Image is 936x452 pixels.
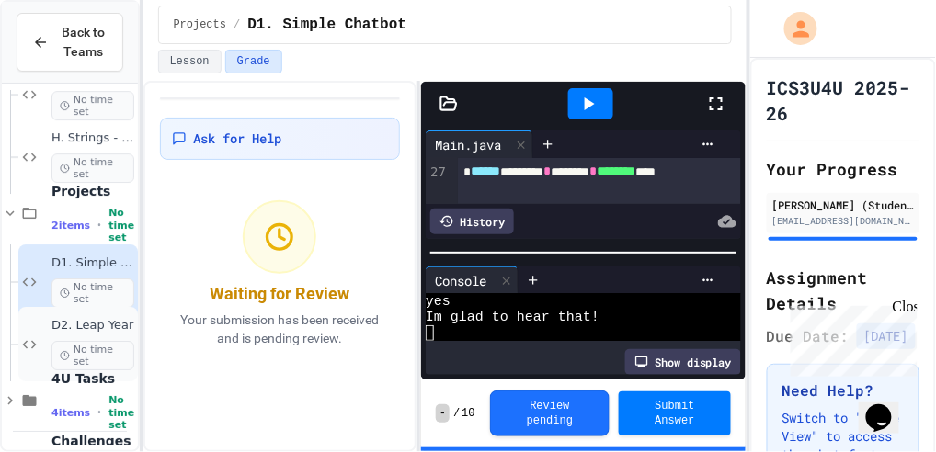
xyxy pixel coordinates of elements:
[426,130,533,158] div: Main.java
[174,17,227,32] span: Projects
[783,299,918,377] iframe: chat widget
[453,406,460,421] span: /
[767,265,919,316] h2: Assignment Details
[60,23,108,62] span: Back to Teams
[426,310,599,325] span: Im glad to hear that!
[51,407,90,419] span: 4 items
[859,379,918,434] iframe: chat widget
[225,50,282,73] button: Grade
[782,379,904,401] h3: Need Help?
[234,17,240,32] span: /
[767,74,919,126] h1: ICS3U4U 2025-26
[765,7,822,50] div: My Account
[167,311,394,347] p: Your submission has been received and is pending review.
[158,50,222,73] button: Lesson
[772,197,914,213] div: [PERSON_NAME] (Student)
[430,209,514,234] div: History
[462,406,474,421] span: 10
[436,404,450,423] span: -
[51,433,134,449] span: Challenges
[426,271,496,290] div: Console
[194,130,282,148] span: Ask for Help
[7,7,127,117] div: Chat with us now!Close
[51,318,134,333] span: D2. Leap Year
[767,156,919,182] h2: Your Progress
[97,405,101,420] span: •
[51,91,134,120] span: No time set
[772,214,914,228] div: [EMAIL_ADDRESS][DOMAIN_NAME]
[210,281,349,307] div: Waiting for Review
[426,200,449,274] div: 28
[490,390,611,436] button: Review pending
[51,220,90,232] span: 2 items
[625,349,741,375] div: Show display
[426,294,451,310] span: yes
[767,325,850,347] span: Due Date:
[108,394,134,431] span: No time set
[17,13,123,72] button: Back to Teams
[51,130,134,146] span: H. Strings - 08 - Replace
[247,14,406,36] span: D1. Simple Chatbot
[51,153,134,183] span: No time set
[51,255,134,271] span: D1. Simple Chatbot
[51,341,134,370] span: No time set
[426,164,449,200] div: 27
[51,370,134,387] span: 4U Tasks
[51,183,134,199] span: Projects
[634,399,716,428] span: Submit Answer
[426,135,510,154] div: Main.java
[108,207,134,243] span: No time set
[426,266,519,294] div: Console
[619,391,731,435] button: Submit Answer
[97,218,101,232] span: •
[51,278,134,308] span: No time set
